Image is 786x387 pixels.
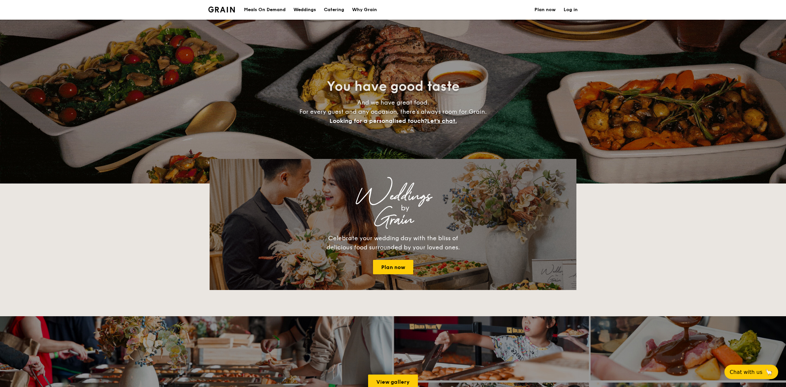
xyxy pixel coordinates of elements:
span: 🦙 [765,368,773,376]
img: Grain [208,7,235,12]
div: by [291,202,519,214]
span: Let's chat. [427,117,457,125]
div: Celebrate your wedding day with the bliss of delicious food surrounded by your loved ones. [319,234,467,252]
a: Logotype [208,7,235,12]
div: Grain [267,214,519,226]
button: Chat with us🦙 [724,365,778,379]
div: Loading menus magically... [210,153,576,159]
span: Chat with us [730,369,762,375]
div: Weddings [267,190,519,202]
a: Plan now [373,260,413,274]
